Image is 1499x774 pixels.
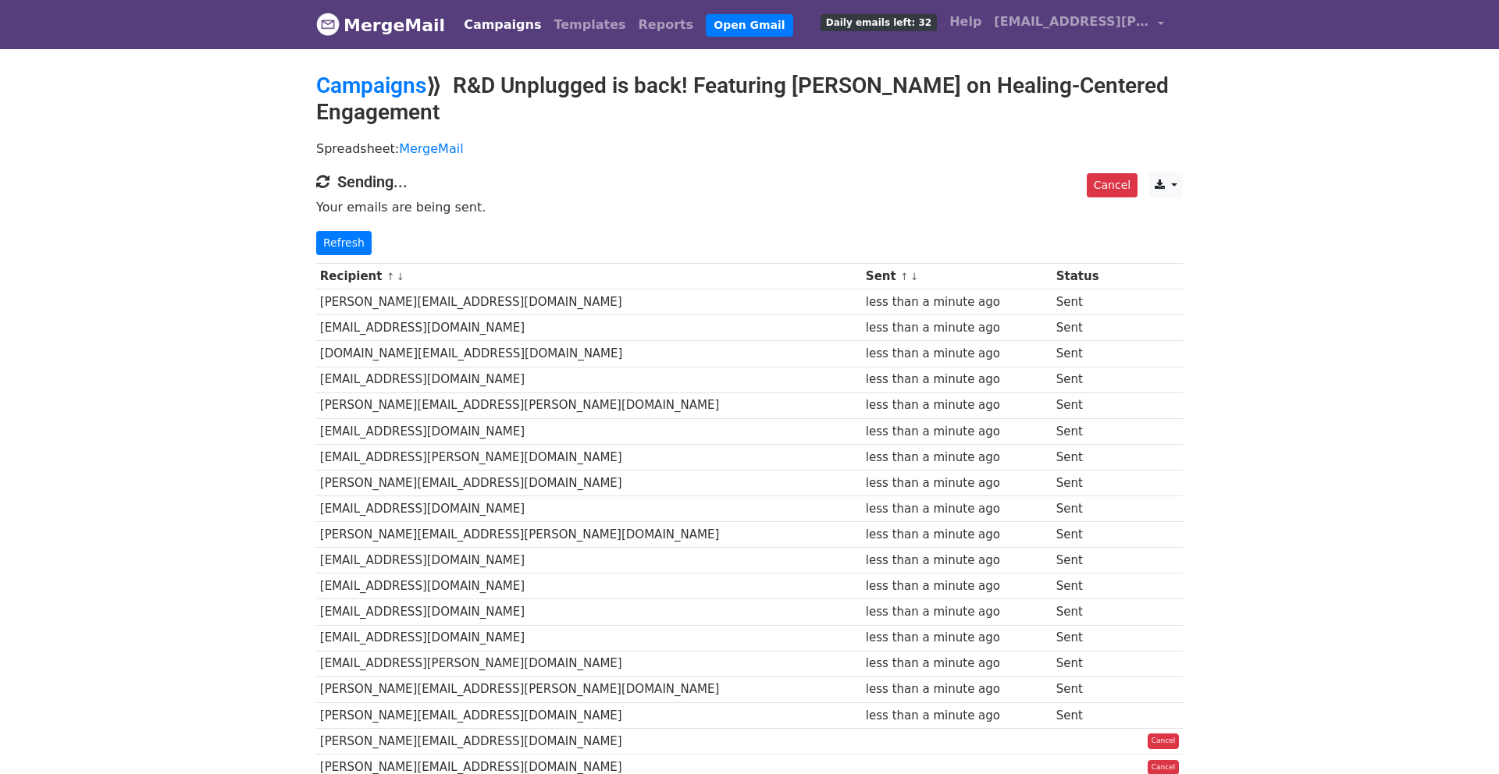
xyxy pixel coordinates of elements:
td: Sent [1052,444,1120,470]
a: ↓ [396,271,404,282]
td: Sent [1052,392,1120,418]
a: Cancel [1148,733,1180,749]
td: Sent [1052,522,1120,548]
a: Daily emails left: 32 [814,6,943,37]
div: less than a minute ago [866,293,1049,311]
td: [PERSON_NAME][EMAIL_ADDRESS][DOMAIN_NAME] [316,728,862,754]
p: Spreadsheet: [316,140,1183,157]
div: less than a minute ago [866,474,1049,492]
a: Templates [547,9,632,41]
div: less than a minute ago [866,577,1049,595]
div: less than a minute ago [866,319,1049,337]
td: [PERSON_NAME][EMAIL_ADDRESS][DOMAIN_NAME] [316,289,862,315]
td: Sent [1052,573,1120,599]
th: Recipient [316,264,862,289]
a: Reports [632,9,700,41]
td: [EMAIL_ADDRESS][PERSON_NAME][DOMAIN_NAME] [316,444,862,470]
td: [EMAIL_ADDRESS][DOMAIN_NAME] [316,599,862,625]
td: Sent [1052,599,1120,625]
div: less than a minute ago [866,371,1049,389]
div: less than a minute ago [866,345,1049,363]
td: [EMAIL_ADDRESS][DOMAIN_NAME] [316,496,862,522]
td: Sent [1052,676,1120,702]
td: Sent [1052,367,1120,392]
td: [PERSON_NAME][EMAIL_ADDRESS][PERSON_NAME][DOMAIN_NAME] [316,522,862,548]
td: [EMAIL_ADDRESS][DOMAIN_NAME] [316,367,862,392]
h4: Sending... [316,172,1183,191]
div: less than a minute ago [866,526,1049,544]
a: ↑ [900,271,909,282]
td: Sent [1052,341,1120,367]
a: Open Gmail [706,14,792,37]
td: [DOMAIN_NAME][EMAIL_ADDRESS][DOMAIN_NAME] [316,341,862,367]
div: less than a minute ago [866,680,1049,698]
a: MergeMail [399,141,463,156]
div: less than a minute ago [866,423,1049,441]
a: ↓ [910,271,919,282]
div: less than a minute ago [866,449,1049,467]
a: [EMAIL_ADDRESS][PERSON_NAME][DOMAIN_NAME] [988,6,1170,43]
td: [EMAIL_ADDRESS][DOMAIN_NAME] [316,573,862,599]
td: Sent [1052,470,1120,495]
div: less than a minute ago [866,655,1049,673]
p: Your emails are being sent. [316,199,1183,215]
div: less than a minute ago [866,500,1049,518]
td: Sent [1052,496,1120,522]
td: [PERSON_NAME][EMAIL_ADDRESS][PERSON_NAME][DOMAIN_NAME] [316,392,862,418]
span: [EMAIL_ADDRESS][PERSON_NAME][DOMAIN_NAME] [994,12,1150,31]
td: Sent [1052,548,1120,573]
td: [EMAIL_ADDRESS][DOMAIN_NAME] [316,418,862,444]
div: less than a minute ago [866,603,1049,621]
div: less than a minute ago [866,552,1049,570]
td: [EMAIL_ADDRESS][DOMAIN_NAME] [316,548,862,573]
td: [EMAIL_ADDRESS][DOMAIN_NAME] [316,315,862,341]
td: [EMAIL_ADDRESS][PERSON_NAME][DOMAIN_NAME] [316,651,862,676]
td: Sent [1052,315,1120,341]
img: MergeMail logo [316,12,340,36]
h2: ⟫ R&D Unplugged is back! Featuring [PERSON_NAME] on Healing-Centered Engagement [316,73,1183,125]
th: Status [1052,264,1120,289]
td: Sent [1052,418,1120,444]
a: Refresh [316,231,372,255]
td: [PERSON_NAME][EMAIL_ADDRESS][DOMAIN_NAME] [316,470,862,495]
td: Sent [1052,651,1120,676]
td: Sent [1052,289,1120,315]
a: ↑ [386,271,395,282]
div: less than a minute ago [866,629,1049,647]
span: Daily emails left: 32 [821,14,937,31]
a: Cancel [1087,173,1138,197]
a: MergeMail [316,9,445,41]
th: Sent [862,264,1052,289]
td: [PERSON_NAME][EMAIL_ADDRESS][DOMAIN_NAME] [316,702,862,728]
td: Sent [1052,625,1120,651]
td: [EMAIL_ADDRESS][DOMAIN_NAME] [316,625,862,651]
a: Campaigns [458,9,547,41]
div: less than a minute ago [866,707,1049,725]
div: less than a minute ago [866,396,1049,414]
a: Help [943,6,988,37]
a: Campaigns [316,73,426,98]
td: Sent [1052,702,1120,728]
td: [PERSON_NAME][EMAIL_ADDRESS][PERSON_NAME][DOMAIN_NAME] [316,676,862,702]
